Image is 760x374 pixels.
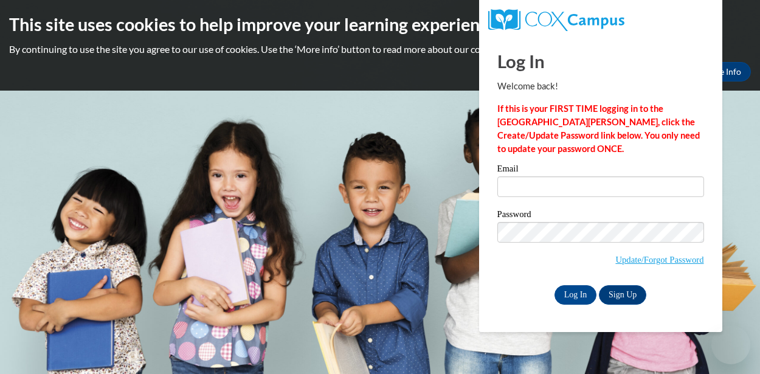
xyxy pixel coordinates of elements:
iframe: Button to launch messaging window [711,325,750,364]
h1: Log In [497,49,704,74]
p: Welcome back! [497,80,704,93]
label: Password [497,210,704,222]
h2: This site uses cookies to help improve your learning experience. [9,12,751,36]
a: Sign Up [599,285,646,305]
a: More Info [694,62,751,81]
label: Email [497,164,704,176]
img: COX Campus [488,9,624,31]
strong: If this is your FIRST TIME logging in to the [GEOGRAPHIC_DATA][PERSON_NAME], click the Create/Upd... [497,103,700,154]
p: By continuing to use the site you agree to our use of cookies. Use the ‘More info’ button to read... [9,43,751,56]
input: Log In [554,285,597,305]
a: Update/Forgot Password [615,255,703,265]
